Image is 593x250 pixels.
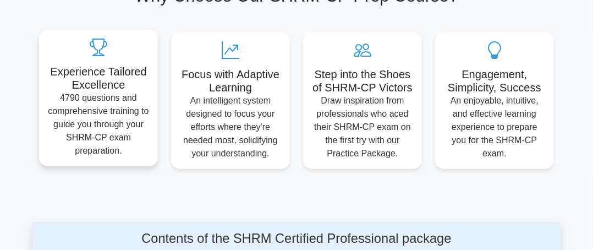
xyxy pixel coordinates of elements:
h5: Engagement, Simplicity, Success [444,68,545,94]
h5: Experience Tailored Excellence [48,65,149,91]
h4: Contents of the SHRM Certified Professional package [112,231,481,246]
p: 4790 questions and comprehensive training to guide you through your SHRM-CP exam preparation. [48,91,149,157]
h5: Focus with Adaptive Learning [180,68,281,94]
p: An enjoyable, intuitive, and effective learning experience to prepare you for the SHRM-CP exam. [444,94,545,160]
p: Draw inspiration from professionals who aced their SHRM-CP exam on the first try with our Practic... [312,94,413,160]
h5: Step into the Shoes of SHRM-CP Victors [312,68,413,94]
p: An intelligent system designed to focus your efforts where they're needed most, solidifying your ... [180,94,281,160]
